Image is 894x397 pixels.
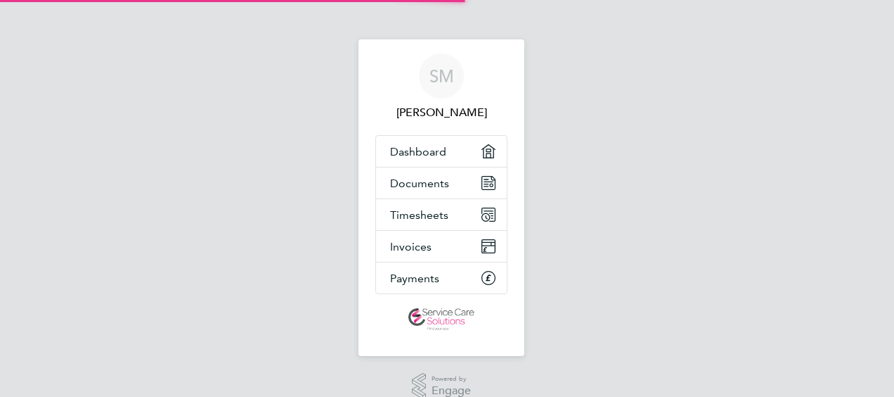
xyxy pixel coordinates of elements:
[432,385,471,397] span: Engage
[376,231,507,262] a: Invoices
[375,104,507,121] span: Sonja Marzouki
[376,136,507,167] a: Dashboard
[390,145,446,158] span: Dashboard
[376,199,507,230] a: Timesheets
[376,168,507,198] a: Documents
[375,53,507,121] a: SM[PERSON_NAME]
[390,208,448,222] span: Timesheets
[390,272,439,285] span: Payments
[429,67,454,85] span: SM
[390,240,432,253] span: Invoices
[376,263,507,294] a: Payments
[358,39,524,356] nav: Main navigation
[408,308,474,331] img: servicecare-logo-retina.png
[432,373,471,385] span: Powered by
[375,308,507,331] a: Go to home page
[390,177,449,190] span: Documents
